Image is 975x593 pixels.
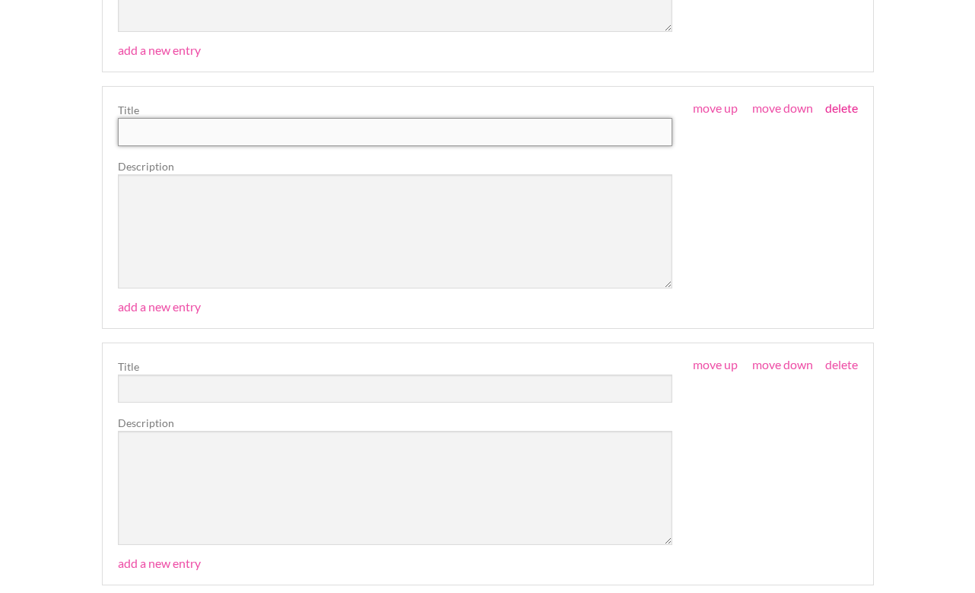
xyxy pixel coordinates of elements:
input: Organization [118,118,673,146]
a: delete [825,100,858,115]
a: move down [752,357,813,371]
a: add a new entry [118,556,201,570]
a: move up [693,357,738,371]
input: Organization [118,375,673,403]
a: add a new entry [118,43,201,57]
a: delete [825,357,858,371]
label: Title [118,102,673,118]
textarea: Description [118,431,673,545]
a: add a new entry [118,299,201,314]
label: Title [118,359,673,375]
a: move down [752,100,813,115]
textarea: Description [118,174,673,289]
label: Description [118,415,673,431]
a: move up [693,100,738,115]
label: Description [118,158,673,174]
